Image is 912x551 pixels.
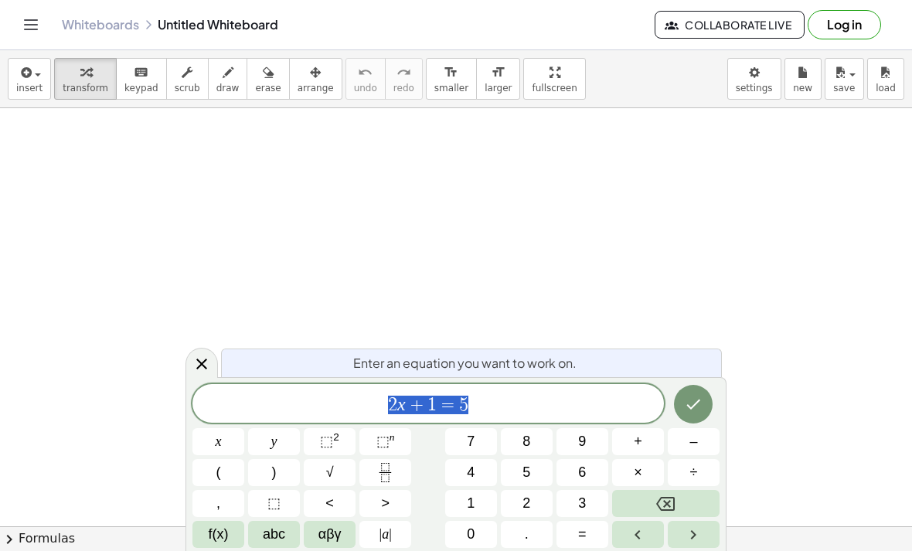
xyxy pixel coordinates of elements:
[612,521,664,548] button: Left arrow
[736,83,773,94] span: settings
[556,428,608,455] button: 9
[345,58,386,100] button: undoundo
[501,459,553,486] button: 5
[522,462,530,483] span: 5
[501,490,553,517] button: 2
[263,524,285,545] span: abc
[272,462,277,483] span: )
[54,58,117,100] button: transform
[578,493,586,514] span: 3
[175,83,200,94] span: scrub
[304,490,356,517] button: Less than
[467,462,475,483] span: 4
[467,493,475,514] span: 1
[388,396,397,414] span: 2
[353,354,577,372] span: Enter an equation you want to work on.
[354,83,377,94] span: undo
[445,459,497,486] button: 4
[247,58,289,100] button: erase
[784,58,822,100] button: new
[209,524,229,545] span: f(x)
[668,18,791,32] span: Collaborate Live
[19,12,43,37] button: Toggle navigation
[358,63,373,82] i: undo
[192,490,244,517] button: ,
[525,524,529,545] span: .
[445,490,497,517] button: 1
[426,58,477,100] button: format_sizesmaller
[444,63,458,82] i: format_size
[556,490,608,517] button: 3
[445,521,497,548] button: 0
[248,459,300,486] button: )
[491,63,505,82] i: format_size
[248,521,300,548] button: Alphabet
[318,524,342,545] span: αβγ
[532,83,577,94] span: fullscreen
[359,521,411,548] button: Absolute value
[379,526,383,542] span: |
[192,459,244,486] button: (
[326,462,334,483] span: √
[248,428,300,455] button: y
[124,83,158,94] span: keypad
[690,462,698,483] span: ÷
[434,83,468,94] span: smaller
[396,63,411,82] i: redo
[668,521,720,548] button: Right arrow
[668,459,720,486] button: Divide
[389,526,392,542] span: |
[304,521,356,548] button: Greek alphabet
[255,83,281,94] span: erase
[467,431,475,452] span: 7
[406,396,428,414] span: +
[556,521,608,548] button: Equals
[381,493,390,514] span: >
[668,428,720,455] button: Minus
[476,58,520,100] button: format_sizelarger
[116,58,167,100] button: keyboardkeypad
[271,431,277,452] span: y
[674,385,713,423] button: Done
[612,490,720,517] button: Backspace
[63,83,108,94] span: transform
[359,428,411,455] button: Superscript
[304,459,356,486] button: Square root
[320,434,333,449] span: ⬚
[437,396,459,414] span: =
[304,428,356,455] button: Squared
[216,462,221,483] span: (
[485,83,512,94] span: larger
[397,394,406,414] var: x
[216,83,240,94] span: draw
[523,58,585,100] button: fullscreen
[267,493,281,514] span: ⬚
[166,58,209,100] button: scrub
[333,431,339,443] sup: 2
[467,524,475,545] span: 0
[578,462,586,483] span: 6
[501,521,553,548] button: .
[62,17,139,32] a: Whiteboards
[727,58,781,100] button: settings
[522,493,530,514] span: 2
[655,11,805,39] button: Collaborate Live
[192,521,244,548] button: Functions
[427,396,437,414] span: 1
[867,58,904,100] button: load
[793,83,812,94] span: new
[390,431,395,443] sup: n
[578,524,587,545] span: =
[289,58,342,100] button: arrange
[876,83,896,94] span: load
[808,10,881,39] button: Log in
[379,524,392,545] span: a
[825,58,864,100] button: save
[325,493,334,514] span: <
[376,434,390,449] span: ⬚
[578,431,586,452] span: 9
[385,58,423,100] button: redoredo
[216,431,222,452] span: x
[192,428,244,455] button: x
[208,58,248,100] button: draw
